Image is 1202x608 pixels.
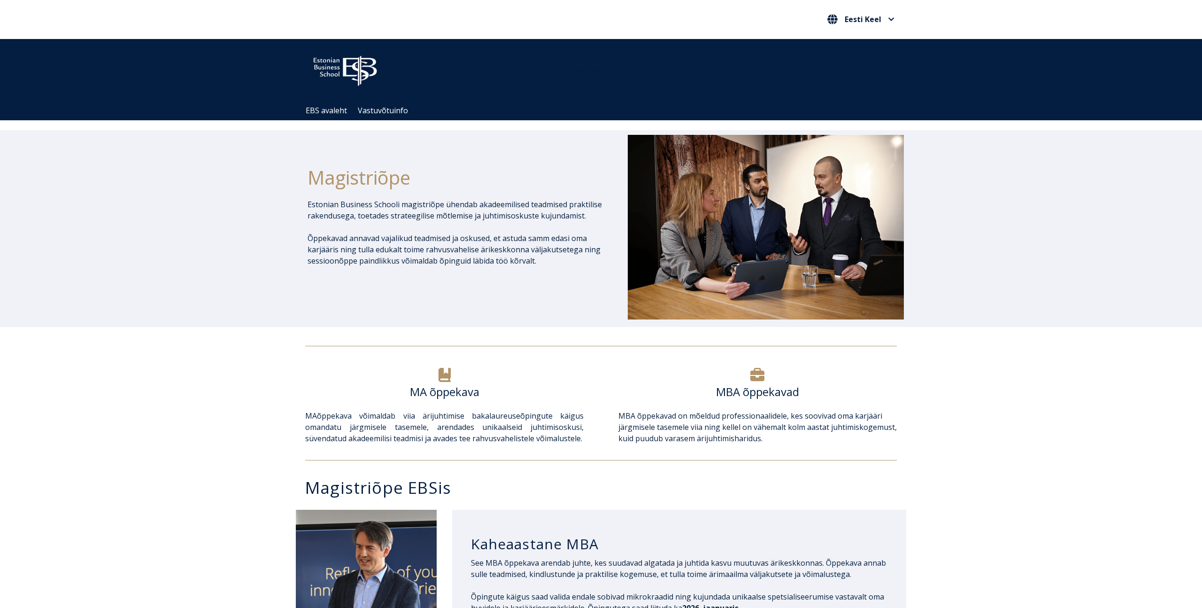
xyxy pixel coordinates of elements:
nav: Vali oma keel [825,12,897,27]
p: See MBA õppekava arendab juhte, kes suudavad algatada ja juhtida kasvu muutuvas ärikeskkonnas. Õp... [471,557,887,580]
img: ebs_logo2016_white [305,48,385,89]
a: MBA [618,411,635,421]
h6: MBA õppekavad [618,385,897,399]
p: Estonian Business Schooli magistriõpe ühendab akadeemilised teadmised praktilise rakendusega, toe... [308,199,602,221]
img: DSC_1073 [628,135,904,319]
p: õppekavad on mõeldud professionaalidele, kes soovivad oma karjääri järgmisele tasemele viia ning ... [618,410,897,444]
a: Vastuvõtuinfo [358,105,408,116]
button: Eesti Keel [825,12,897,27]
h3: Kaheaastane MBA [471,535,887,553]
h6: MA õppekava [305,385,584,399]
div: Navigation Menu [300,101,911,120]
span: Eesti Keel [845,16,881,23]
h1: Magistriõpe [308,166,602,189]
p: Õppekavad annavad vajalikud teadmised ja oskused, et astuda samm edasi oma karjääris ning tulla e... [308,233,602,266]
span: õppekava võimaldab viia ärijuhtimise bakalaureuseõpingute käigus omandatu järgmisele tasemele, ar... [305,411,584,444]
h3: Magistriõpe EBSis [305,479,906,496]
a: MA [305,411,317,421]
span: Community for Growth and Resp [566,65,682,75]
a: EBS avaleht [306,105,347,116]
